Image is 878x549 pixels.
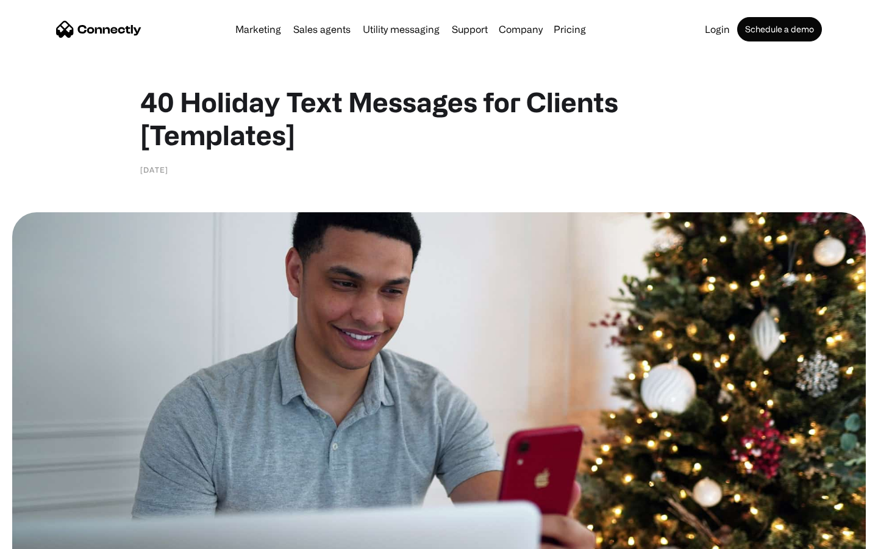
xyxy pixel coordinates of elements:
a: Marketing [230,24,286,34]
div: Company [499,21,543,38]
a: Sales agents [288,24,355,34]
div: [DATE] [140,163,168,176]
h1: 40 Holiday Text Messages for Clients [Templates] [140,85,738,151]
aside: Language selected: English [12,528,73,545]
a: Support [447,24,493,34]
a: Pricing [549,24,591,34]
a: Schedule a demo [737,17,822,41]
a: Utility messaging [358,24,444,34]
ul: Language list [24,528,73,545]
a: Login [700,24,735,34]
